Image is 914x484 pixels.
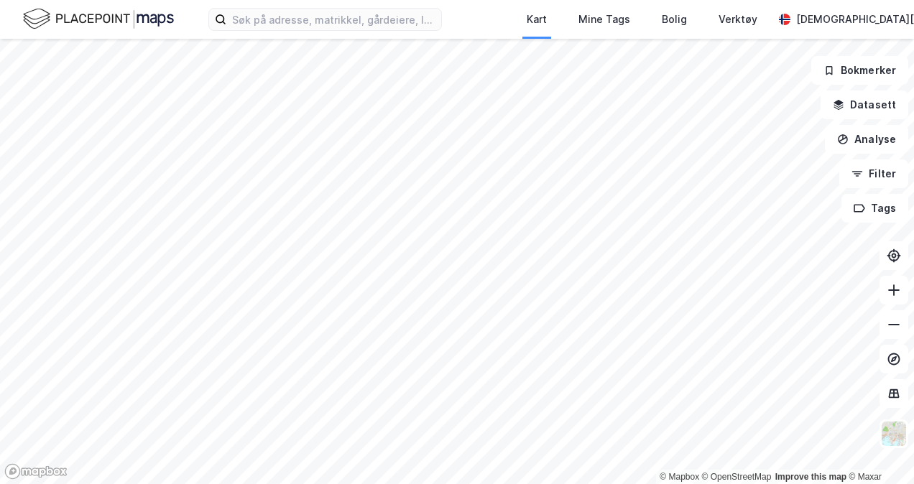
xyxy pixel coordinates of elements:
div: Kart [527,11,547,28]
a: Improve this map [775,472,846,482]
input: Søk på adresse, matrikkel, gårdeiere, leietakere eller personer [226,9,441,30]
div: Verktøy [719,11,757,28]
div: Mine Tags [578,11,630,28]
button: Filter [839,159,908,188]
div: Bolig [662,11,687,28]
a: Mapbox [660,472,699,482]
a: OpenStreetMap [702,472,772,482]
button: Tags [841,194,908,223]
iframe: Chat Widget [842,415,914,484]
button: Analyse [825,125,908,154]
button: Bokmerker [811,56,908,85]
img: logo.f888ab2527a4732fd821a326f86c7f29.svg [23,6,174,32]
a: Mapbox homepage [4,463,68,480]
button: Datasett [821,90,908,119]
